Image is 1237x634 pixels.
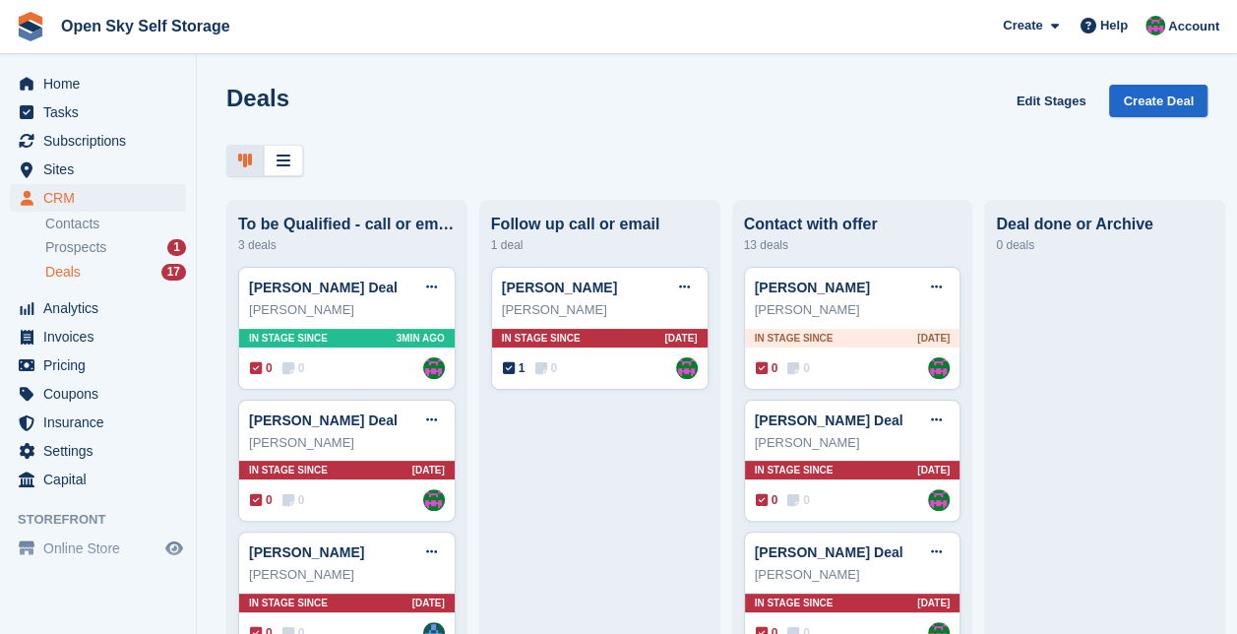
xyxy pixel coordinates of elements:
span: 0 [534,359,557,377]
a: Prospects 1 [45,237,186,258]
a: menu [10,380,186,408]
a: [PERSON_NAME] Deal [249,280,398,295]
span: [DATE] [917,463,950,477]
span: 3MIN AGO [397,331,445,346]
a: menu [10,127,186,155]
span: Account [1168,17,1219,36]
span: In stage since [755,596,834,610]
a: menu [10,70,186,97]
img: Richard Baker [928,357,950,379]
span: 0 [282,359,305,377]
div: [PERSON_NAME] [502,300,698,320]
img: Richard Baker [676,357,698,379]
a: [PERSON_NAME] [502,280,617,295]
span: 0 [756,491,778,509]
div: To be Qualified - call or email [238,216,456,233]
a: menu [10,323,186,350]
span: [DATE] [917,331,950,346]
div: 1 deal [491,233,709,257]
img: Richard Baker [1145,16,1165,35]
span: Settings [43,437,161,465]
a: menu [10,294,186,322]
span: In stage since [755,463,834,477]
a: Create Deal [1109,85,1207,117]
span: Create [1003,16,1042,35]
span: [DATE] [664,331,697,346]
a: Open Sky Self Storage [53,10,238,42]
a: menu [10,351,186,379]
span: Invoices [43,323,161,350]
div: 17 [161,264,186,281]
span: Sites [43,156,161,183]
span: Storefront [18,510,196,530]
span: 0 [787,359,810,377]
a: menu [10,409,186,436]
span: Insurance [43,409,161,436]
a: [PERSON_NAME] Deal [755,412,903,428]
span: [DATE] [412,596,445,610]
span: Tasks [43,98,161,126]
a: Edit Stages [1009,85,1094,117]
span: Analytics [43,294,161,322]
a: [PERSON_NAME] Deal [755,544,903,560]
span: In stage since [249,331,328,346]
a: [PERSON_NAME] [249,544,364,560]
span: Prospects [45,238,106,257]
div: [PERSON_NAME] [249,565,445,585]
span: Deals [45,263,81,282]
div: 0 deals [996,233,1213,257]
div: 1 [167,239,186,256]
span: Help [1100,16,1128,35]
img: Richard Baker [423,357,445,379]
span: 0 [250,491,273,509]
span: In stage since [502,331,581,346]
span: 0 [756,359,778,377]
span: In stage since [755,331,834,346]
span: 0 [787,491,810,509]
div: [PERSON_NAME] [249,433,445,453]
div: 13 deals [744,233,961,257]
h1: Deals [226,85,289,111]
a: menu [10,466,186,493]
div: [PERSON_NAME] [755,565,951,585]
img: Richard Baker [423,489,445,511]
a: menu [10,535,186,562]
div: Deal done or Archive [996,216,1213,233]
span: CRM [43,184,161,212]
span: Online Store [43,535,161,562]
span: In stage since [249,596,328,610]
span: Coupons [43,380,161,408]
div: Follow up call or email [491,216,709,233]
span: Subscriptions [43,127,161,155]
div: [PERSON_NAME] [755,300,951,320]
a: menu [10,437,186,465]
span: [DATE] [917,596,950,610]
span: 0 [282,491,305,509]
a: menu [10,98,186,126]
img: Richard Baker [928,489,950,511]
span: Pricing [43,351,161,379]
span: In stage since [249,463,328,477]
div: 3 deals [238,233,456,257]
div: [PERSON_NAME] [755,433,951,453]
a: Preview store [162,537,186,560]
a: menu [10,184,186,212]
span: Home [43,70,161,97]
a: Deals 17 [45,262,186,283]
span: [DATE] [412,463,445,477]
div: [PERSON_NAME] [249,300,445,320]
a: Contacts [45,215,186,233]
a: menu [10,156,186,183]
span: 0 [250,359,273,377]
span: 1 [503,359,526,377]
a: [PERSON_NAME] Deal [249,412,398,428]
img: stora-icon-8386f47178a22dfd0bd8f6a31ec36ba5ce8667c1dd55bd0f319d3a0aa187defe.svg [16,12,45,41]
a: [PERSON_NAME] [755,280,870,295]
div: Contact with offer [744,216,961,233]
span: Capital [43,466,161,493]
